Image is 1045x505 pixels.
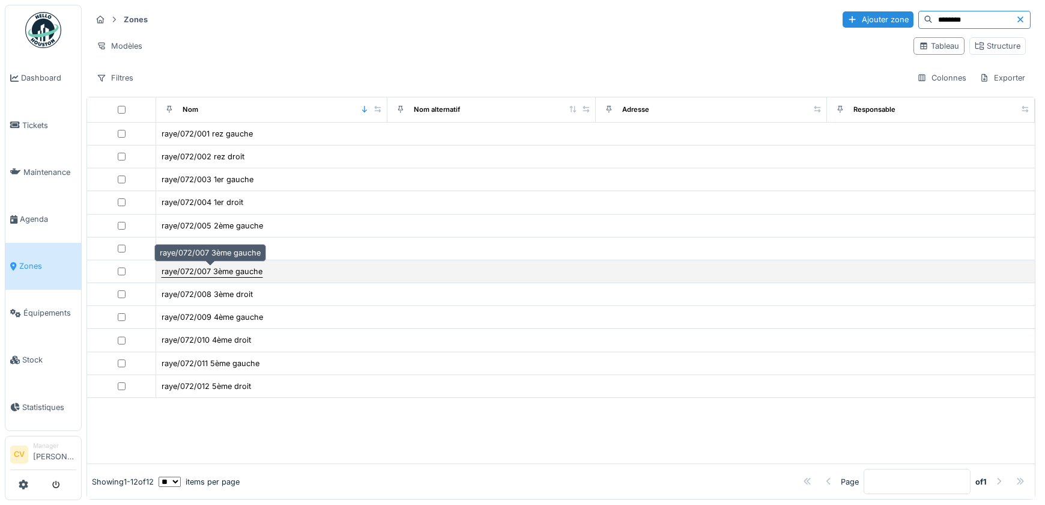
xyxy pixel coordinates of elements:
div: Showing 1 - 12 of 12 [92,476,154,488]
div: raye/072/007 3ème gauche [154,244,266,262]
div: raye/072/008 3ème droit [162,289,253,300]
strong: of 1 [975,476,987,488]
span: Agenda [20,213,76,225]
div: raye/072/001 rez gauche [162,128,253,139]
span: Zones [19,260,76,272]
div: Responsable [853,105,895,115]
div: Page [841,476,859,488]
strong: Zones [119,14,153,25]
a: Maintenance [5,148,81,195]
li: [PERSON_NAME] [33,441,76,467]
span: Dashboard [21,72,76,84]
span: Équipements [23,307,76,319]
span: Stock [22,354,76,366]
div: Filtres [91,69,139,87]
li: CV [10,445,28,464]
a: Statistiques [5,384,81,430]
div: Adresse [622,105,649,115]
a: Zones [5,243,81,290]
a: Tickets [5,102,81,148]
div: items per page [159,476,240,488]
a: Stock [5,337,81,384]
a: CV Manager[PERSON_NAME] [10,441,76,470]
div: Modèles [91,37,148,55]
a: Agenda [5,195,81,242]
span: Tickets [22,120,76,131]
div: raye/072/006 2ème droit [162,243,253,254]
div: raye/072/003 1er gauche [162,174,253,185]
a: Dashboard [5,55,81,102]
div: Tableau [919,40,959,52]
a: Équipements [5,290,81,337]
div: Manager [33,441,76,450]
div: raye/072/007 3ème gauche [162,266,262,277]
div: Structure [975,40,1020,52]
div: Exporter [974,69,1031,87]
span: Maintenance [23,167,76,178]
span: Statistiques [22,402,76,413]
div: raye/072/005 2ème gauche [162,220,263,231]
div: raye/072/010 4ème droit [162,334,251,346]
div: Colonnes [912,69,972,87]
div: Nom [183,105,198,115]
div: raye/072/011 5ème gauche [162,358,259,369]
div: raye/072/002 rez droit [162,151,244,162]
div: raye/072/009 4ème gauche [162,311,263,323]
div: raye/072/012 5ème droit [162,381,251,392]
div: raye/072/004 1er droit [162,197,243,208]
div: Nom alternatif [414,105,460,115]
div: Ajouter zone [843,11,913,28]
img: Badge_color-CXgf-gQk.svg [25,12,61,48]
